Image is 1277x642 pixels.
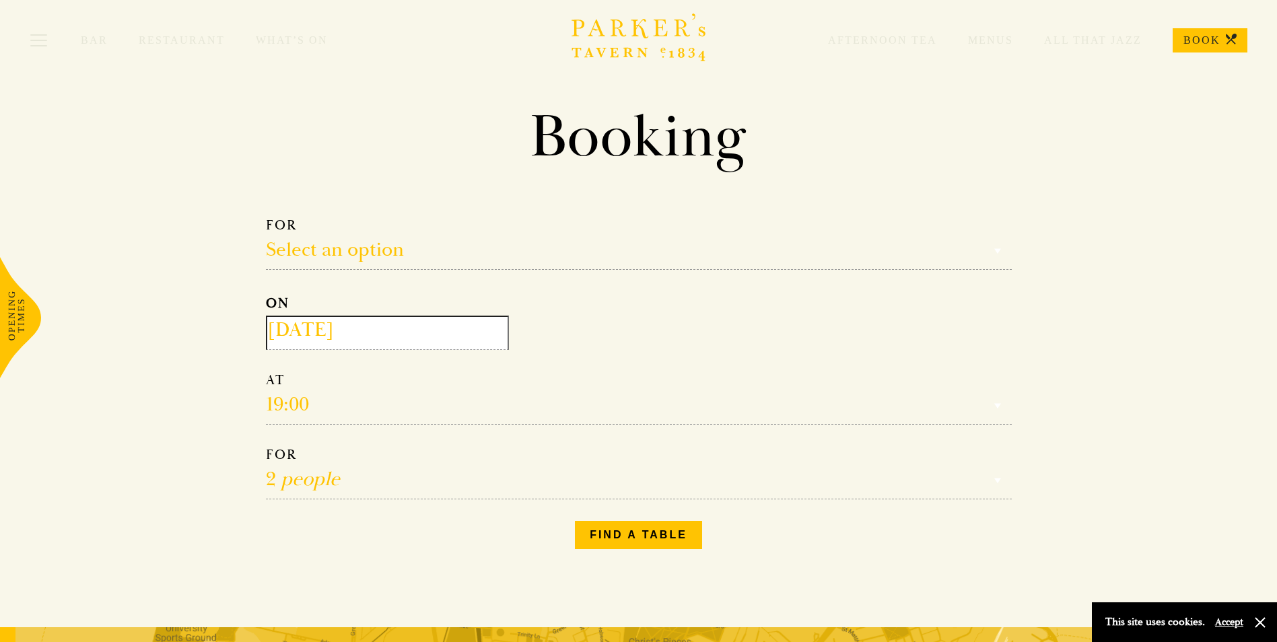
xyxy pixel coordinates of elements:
[1105,612,1205,632] p: This site uses cookies.
[1215,616,1243,629] button: Accept
[266,295,289,312] strong: ON
[255,101,1023,174] h1: Booking
[1253,616,1267,629] button: Close and accept
[575,521,702,549] button: Find a table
